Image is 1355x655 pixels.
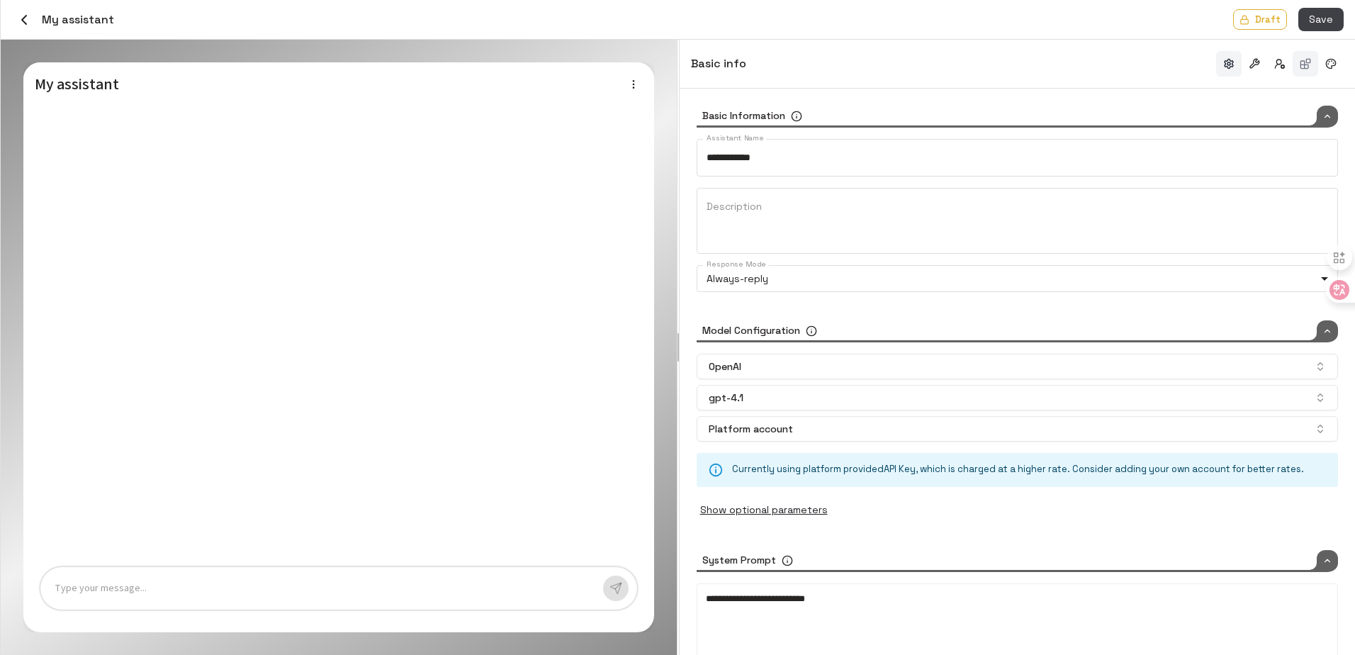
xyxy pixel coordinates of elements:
[702,553,776,569] h6: System Prompt
[702,323,800,339] h6: Model Configuration
[1267,51,1293,77] button: Access
[691,55,746,73] h6: Basic info
[697,498,831,522] button: Show optional parameters
[35,74,490,94] h5: My assistant
[732,463,1304,476] p: Currently using platform provided API Key , which is charged at a higher rate. Consider adding yo...
[1242,51,1267,77] button: Tools
[697,416,1338,442] button: Platform account
[1318,51,1344,77] button: Branding
[1216,51,1242,77] button: Basic info
[707,271,1315,286] p: Always-reply
[697,385,1338,410] button: gpt-4.1
[702,108,785,124] h6: Basic Information
[707,133,763,143] label: Assistant Name
[1293,51,1318,77] button: Integrations
[707,259,766,269] label: Response Mode
[697,354,1338,379] button: OpenAI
